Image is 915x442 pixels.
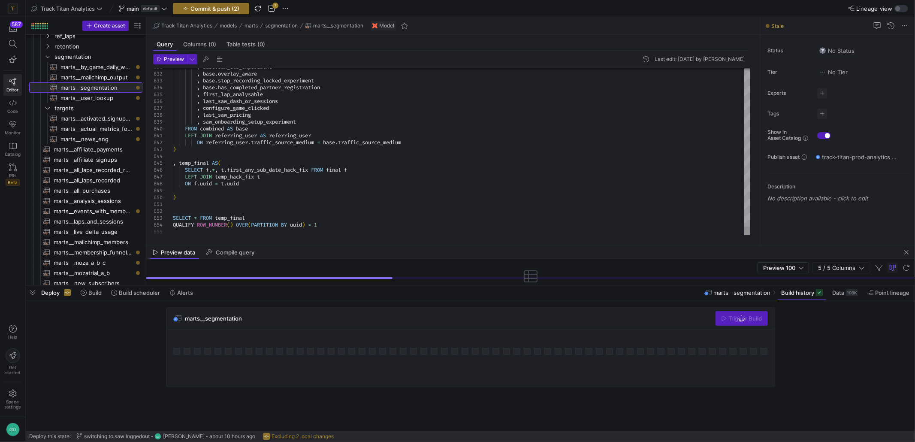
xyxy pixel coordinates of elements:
[29,154,142,165] a: marts__affiliate_signups​​​​​​​​​​
[54,52,141,62] span: segmentation
[251,139,314,146] span: traffic_source_medium
[248,139,251,146] span: .
[224,180,227,187] span: .
[29,196,142,206] div: Press SPACE to select this row.
[767,184,912,190] p: Description
[54,206,133,216] span: marts__events_with_membership_status_pairing​​​​​​​​​​
[226,42,265,47] span: Table tests
[153,194,163,201] div: 650
[197,105,200,112] span: ,
[60,73,133,82] span: marts__mailchimp_output​​​​​​​​​​
[141,5,160,12] span: default
[272,433,334,439] span: Excluding 2 local changes
[819,47,855,54] span: No Status
[29,257,142,268] a: marts__moza_a_b_c​​​​​​​​​​
[29,154,142,165] div: Press SPACE to select this row.
[153,221,163,228] div: 654
[200,215,212,221] span: FROM
[215,84,218,91] span: .
[153,77,163,84] div: 633
[242,21,260,31] button: marts
[29,216,142,227] div: Press SPACE to select this row.
[6,179,20,186] span: Beta
[164,56,184,62] span: Preview
[29,185,142,196] div: Press SPACE to select this row.
[54,196,133,206] span: marts__analysis_sessions​​​​​​​​​​
[771,23,784,29] span: Stale
[230,221,233,228] span: )
[153,132,163,139] div: 641
[655,56,745,62] div: Last edit: [DATE] by [PERSON_NAME]
[185,315,242,322] span: marts__segmentation
[173,3,249,14] button: Commit & push (2)
[197,221,227,228] span: ROW_NUMBER
[54,155,133,165] span: marts__affiliate_signups​​​​​​​​​​
[5,399,21,409] span: Space settings
[54,248,133,257] span: marts__membership_funnel_stacked​​​​​​​​​​
[54,31,141,41] span: ref_laps
[185,167,203,173] span: SELECT
[94,23,125,29] span: Create asset
[41,289,60,296] span: Deploy
[3,160,22,189] a: PRsBeta
[822,154,897,160] span: track-titan-prod-analytics / y42_Track_Titan_Analytics_main / marts__segmentation
[153,70,163,77] div: 632
[846,289,858,296] div: 198K
[107,285,164,300] button: Build scheduler
[29,93,142,103] div: Press SPACE to select this row.
[200,125,224,132] span: combined
[314,221,317,228] span: 1
[29,175,142,185] div: Press SPACE to select this row.
[218,160,221,167] span: (
[9,173,16,178] span: PRs
[197,180,200,187] span: .
[185,125,197,132] span: FROM
[173,215,191,221] span: SELECT
[257,173,260,180] span: t
[819,47,826,54] img: No status
[767,69,810,75] span: Tier
[153,208,163,215] div: 652
[29,237,142,247] div: Press SPACE to select this row.
[54,217,133,227] span: marts__laps_and_sessions​​​​​​​​​​
[29,165,142,175] a: marts__all_laps_recorded_recent​​​​​​​​​​
[203,105,269,112] span: configure_game_clicked
[261,431,336,442] button: Excluding 2 local changes
[29,31,142,41] div: Press SPACE to select this row.
[153,125,163,132] div: 640
[154,433,161,440] div: GD
[3,1,22,16] a: https://storage.googleapis.com/y42-prod-data-exchange/images/M4PIZmlr0LOyhR8acEy9Mp195vnbki1rrADR...
[60,62,133,72] span: marts__by_game_daily_weekly_monthly_user_segmentation​​​​​​​​​​
[29,206,142,216] div: Press SPACE to select this row.
[828,285,862,300] button: Data198K
[221,180,224,187] span: t
[54,258,133,268] span: marts__moza_a_b_c​​​​​​​​​​
[54,227,133,237] span: marts__live_delta_usage​​​​​​​​​​
[29,62,142,72] a: marts__by_game_daily_weekly_monthly_user_segmentation​​​​​​​​​​
[185,173,197,180] span: LEFT
[266,23,298,29] span: segmentation
[208,42,216,47] span: (0)
[161,23,212,29] span: Track Titan Analytics
[60,93,133,103] span: marts__user_lookup​​​​​​​​​​
[185,132,197,139] span: LEFT
[197,139,203,146] span: ON
[190,5,239,12] span: Commit & push (2)
[379,23,394,29] span: Model
[236,125,248,132] span: base
[153,160,163,167] div: 645
[197,91,200,98] span: ,
[153,91,163,98] div: 635
[29,134,142,144] a: marts__news_eng​​​​​​​​​​
[153,201,163,208] div: 651
[60,114,133,124] span: marts__activated_signup_targets​​​​​​​​​​
[29,41,142,51] div: Press SPACE to select this row.
[166,285,197,300] button: Alerts
[203,112,251,118] span: last_saw_pricing
[29,103,142,113] div: Press SPACE to select this row.
[173,146,176,153] span: )
[5,365,20,375] span: Get started
[29,227,142,237] div: Press SPACE to select this row.
[203,77,215,84] span: base
[224,167,227,173] span: .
